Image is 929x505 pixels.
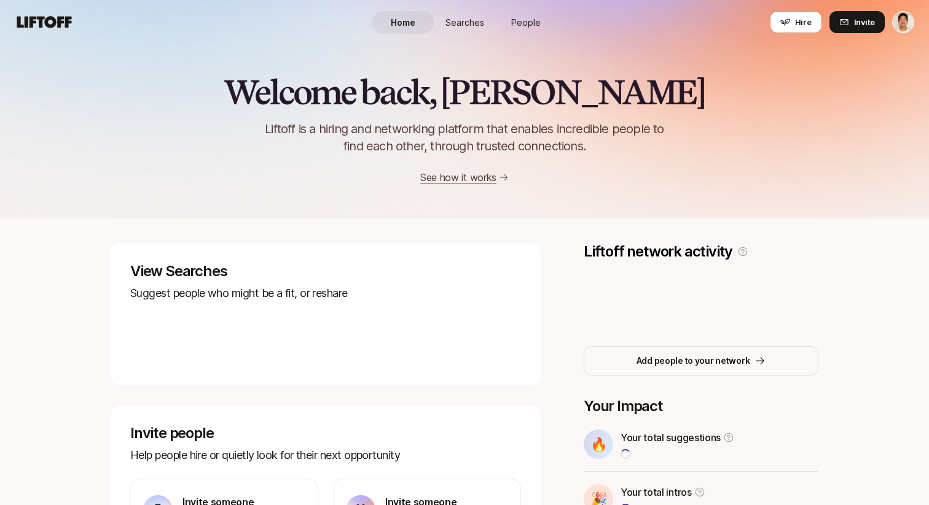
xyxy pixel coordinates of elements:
p: Add people to your network [637,353,750,368]
span: People [511,16,541,29]
span: Hire [795,16,812,28]
img: Jeremy Chen [893,12,914,33]
p: Your total suggestions [621,430,721,445]
button: Add people to your network [584,346,818,376]
span: Invite [854,16,875,28]
button: Invite [829,11,885,33]
p: Suggest people who might be a fit, or reshare [130,285,521,302]
p: Your total intros [621,484,692,500]
p: Liftoff network activity [584,243,732,260]
p: Help people hire or quietly look for their next opportunity [130,447,521,464]
p: View Searches [130,263,521,280]
span: Searches [445,16,484,29]
p: Invite people [130,425,521,442]
div: 🔥 [584,430,613,459]
p: Liftoff is a hiring and networking platform that enables incredible people to find each other, th... [245,120,684,155]
a: Home [372,11,434,34]
h2: Welcome back, [PERSON_NAME] [224,74,705,110]
p: Your Impact [584,398,818,415]
span: Home [391,16,415,29]
button: Jeremy Chen [892,11,914,33]
a: Searches [434,11,495,34]
a: People [495,11,557,34]
a: See how it works [420,171,496,183]
button: Hire [770,11,822,33]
